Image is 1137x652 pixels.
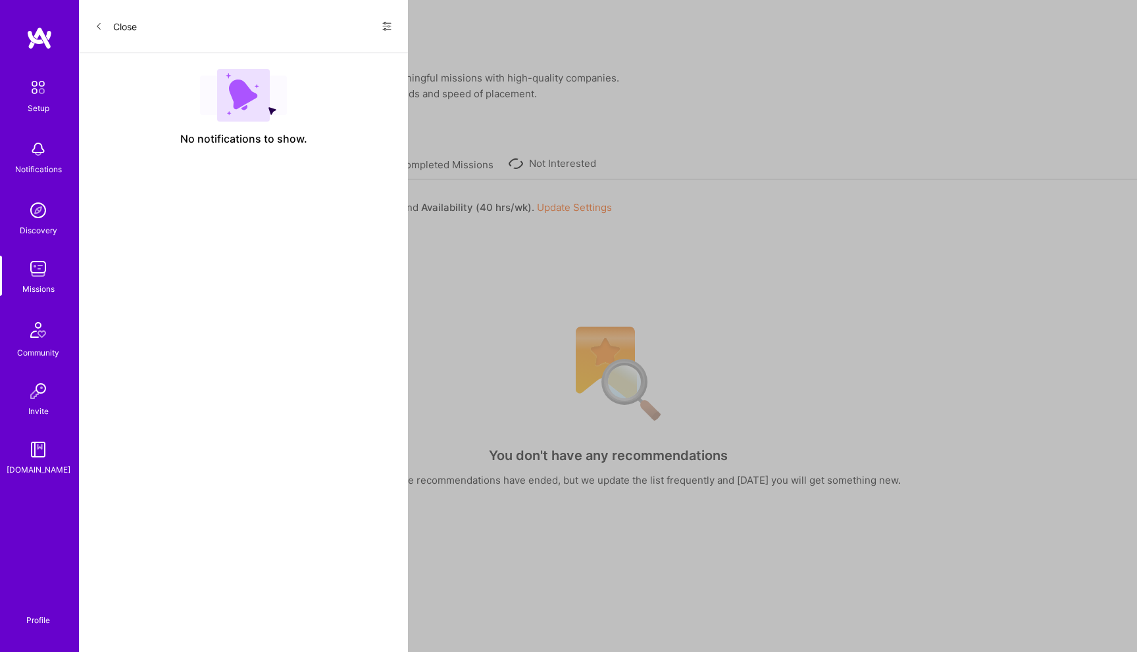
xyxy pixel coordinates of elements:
[25,378,51,404] img: Invite
[20,223,57,237] div: Discovery
[22,599,55,626] a: Profile
[26,26,53,50] img: logo
[25,436,51,463] img: guide book
[180,132,307,146] span: No notifications to show.
[22,282,55,296] div: Missions
[24,74,52,101] img: setup
[17,346,59,360] div: Community
[25,256,51,282] img: teamwork
[25,197,51,223] img: discovery
[28,404,49,418] div: Invite
[95,16,137,37] button: Close
[200,69,287,122] img: empty
[7,463,70,477] div: [DOMAIN_NAME]
[22,314,54,346] img: Community
[28,101,49,115] div: Setup
[26,613,50,626] div: Profile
